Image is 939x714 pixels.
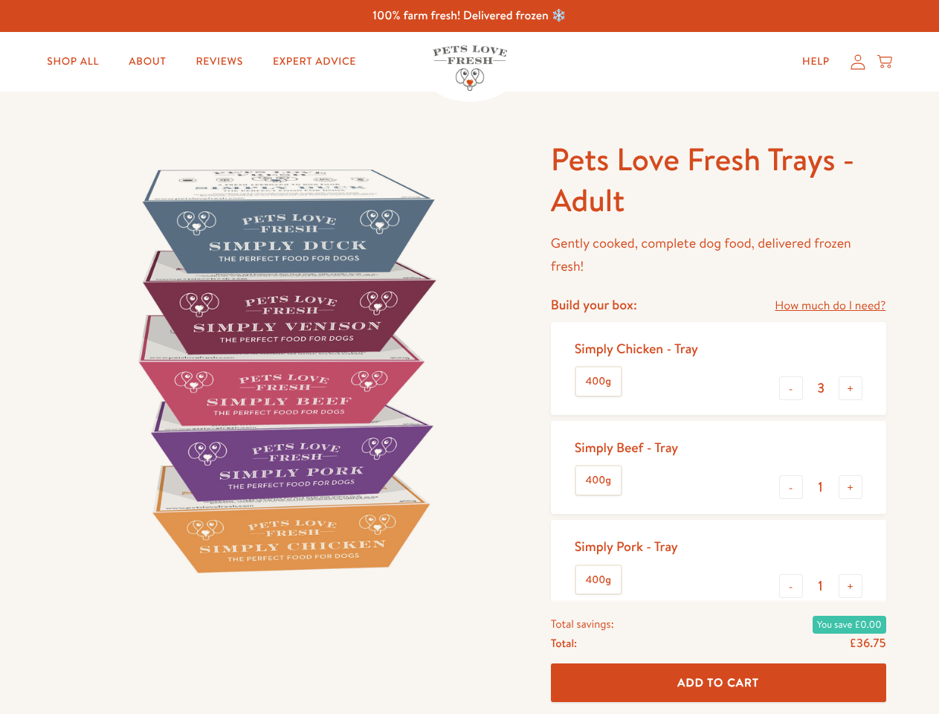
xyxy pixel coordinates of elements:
button: + [839,475,862,499]
a: How much do I need? [775,296,885,316]
a: Help [790,47,842,77]
button: - [779,574,803,598]
span: Add To Cart [677,675,759,690]
button: Add To Cart [551,663,886,703]
h1: Pets Love Fresh Trays - Adult [551,139,886,220]
div: Simply Pork - Tray [575,538,678,555]
span: Total: [551,634,577,653]
label: 400g [576,367,621,396]
p: Gently cooked, complete dog food, delivered frozen fresh! [551,232,886,277]
div: Simply Beef - Tray [575,439,678,456]
a: Expert Advice [261,47,368,77]
a: Reviews [184,47,254,77]
button: + [839,574,862,598]
span: Total savings: [551,614,614,634]
img: Pets Love Fresh [433,45,507,91]
button: - [779,475,803,499]
span: £36.75 [849,635,885,652]
button: - [779,376,803,400]
h4: Build your box: [551,296,637,313]
div: Simply Chicken - Tray [575,340,698,357]
label: 400g [576,466,621,495]
a: Shop All [35,47,111,77]
img: Pets Love Fresh Trays - Adult [54,139,515,601]
label: 400g [576,566,621,594]
a: About [117,47,178,77]
span: You save £0.00 [813,616,886,634]
button: + [839,376,862,400]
